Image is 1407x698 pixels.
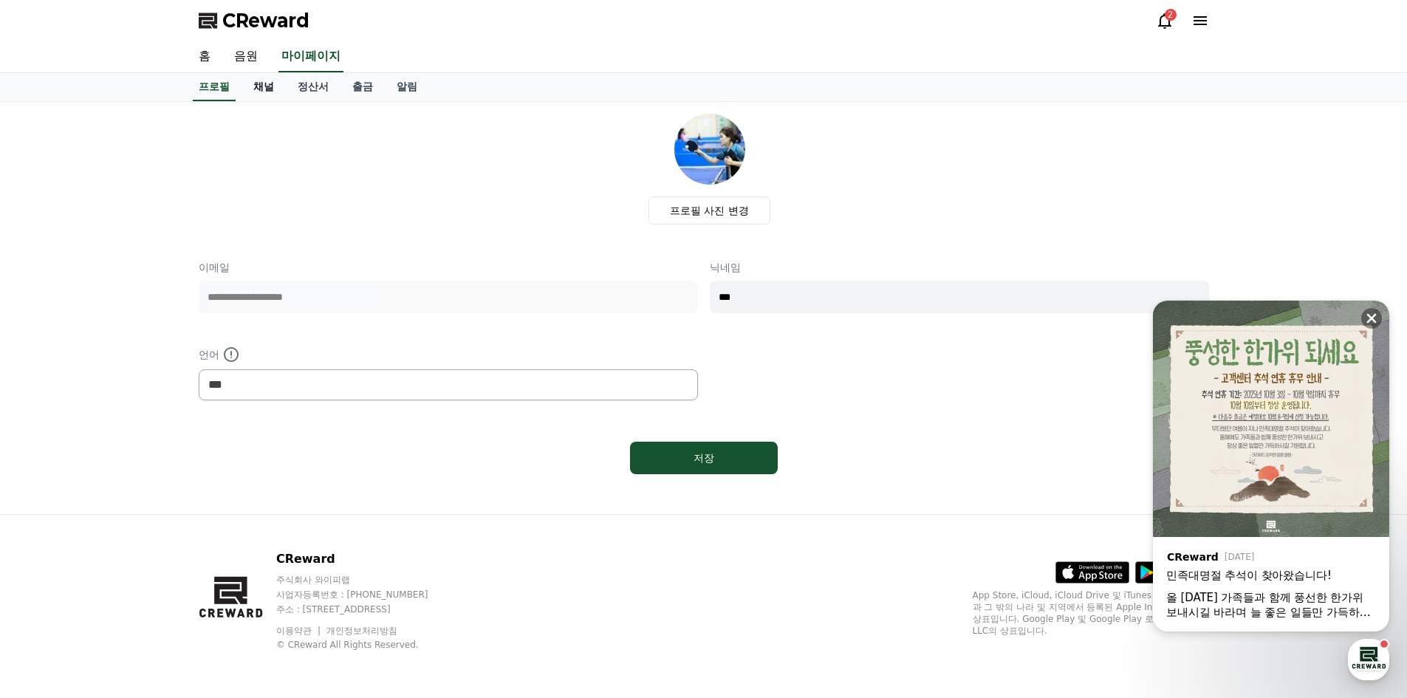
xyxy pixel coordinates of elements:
[193,73,236,101] a: 프로필
[1156,12,1174,30] a: 2
[276,639,456,651] p: © CReward All Rights Reserved.
[199,346,698,363] p: 언어
[276,589,456,601] p: 사업자등록번호 : [PHONE_NUMBER]
[276,574,456,586] p: 주식회사 와이피랩
[340,73,385,101] a: 출금
[276,603,456,615] p: 주소 : [STREET_ADDRESS]
[648,196,770,225] label: 프로필 사진 변경
[973,589,1209,637] p: App Store, iCloud, iCloud Drive 및 iTunes Store는 미국과 그 밖의 나라 및 지역에서 등록된 Apple Inc.의 서비스 상표입니다. Goo...
[222,9,309,32] span: CReward
[135,491,153,503] span: 대화
[710,260,1209,275] p: 닉네임
[286,73,340,101] a: 정산서
[385,73,429,101] a: 알림
[187,41,222,72] a: 홈
[222,41,270,72] a: 음원
[228,490,246,502] span: 설정
[278,41,343,72] a: 마이페이지
[47,490,55,502] span: 홈
[660,451,748,465] div: 저장
[276,626,323,636] a: 이용약관
[1165,9,1177,21] div: 2
[4,468,97,505] a: 홈
[276,550,456,568] p: CReward
[191,468,284,505] a: 설정
[630,442,778,474] button: 저장
[242,73,286,101] a: 채널
[326,626,397,636] a: 개인정보처리방침
[674,114,745,185] img: profile_image
[97,468,191,505] a: 대화
[199,9,309,32] a: CReward
[199,260,698,275] p: 이메일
